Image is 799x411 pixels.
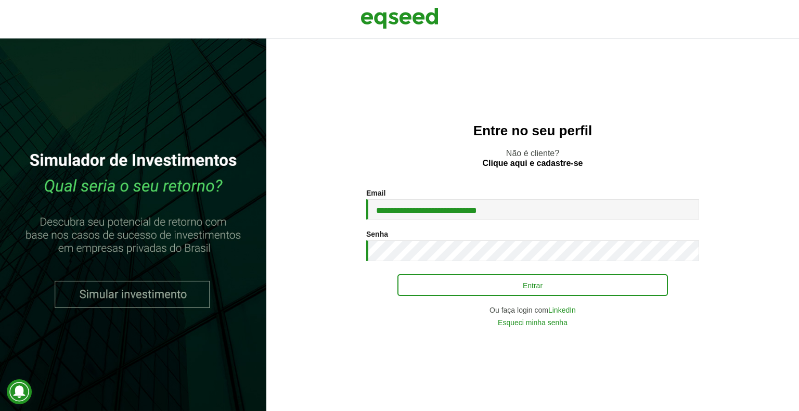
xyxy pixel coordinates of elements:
h2: Entre no seu perfil [287,123,778,138]
div: Ou faça login com [366,306,699,314]
label: Email [366,189,385,197]
button: Entrar [397,274,668,296]
p: Não é cliente? [287,148,778,168]
label: Senha [366,230,388,238]
img: EqSeed Logo [360,5,439,31]
a: Clique aqui e cadastre-se [483,159,583,168]
a: Esqueci minha senha [498,319,568,326]
a: LinkedIn [548,306,576,314]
